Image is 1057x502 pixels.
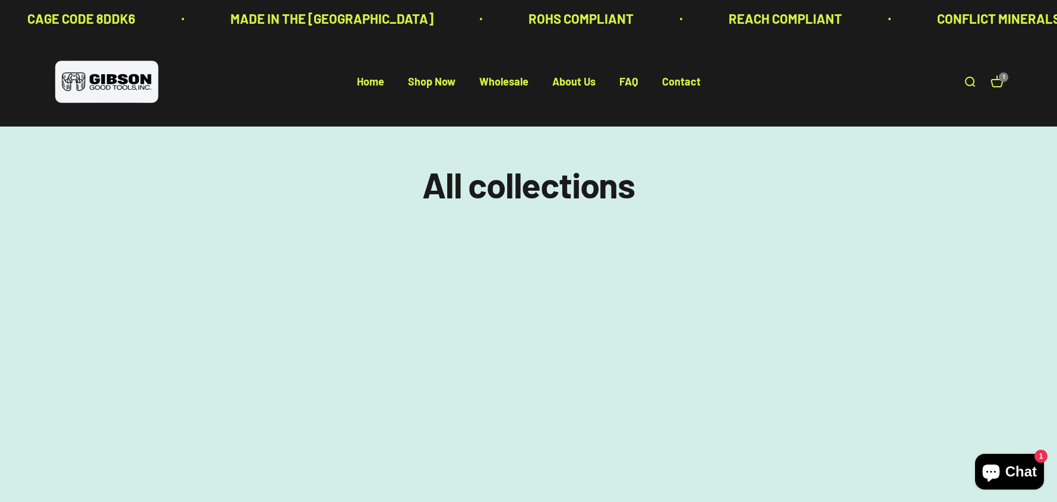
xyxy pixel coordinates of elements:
p: ROHS COMPLIANT [525,8,630,29]
p: REACH COMPLIANT [725,8,838,29]
inbox-online-store-chat: Shopify online store chat [971,454,1047,492]
h1: All collections [53,165,1004,204]
a: Shop Now [408,75,455,89]
a: FAQ [619,75,638,89]
p: MADE IN THE [GEOGRAPHIC_DATA] [227,8,430,29]
a: Contact [662,75,701,89]
p: CAGE CODE 8DDK6 [24,8,132,29]
a: Wholesale [479,75,528,89]
cart-count: 1 [999,72,1008,82]
a: About Us [552,75,596,89]
a: Home [357,75,384,89]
